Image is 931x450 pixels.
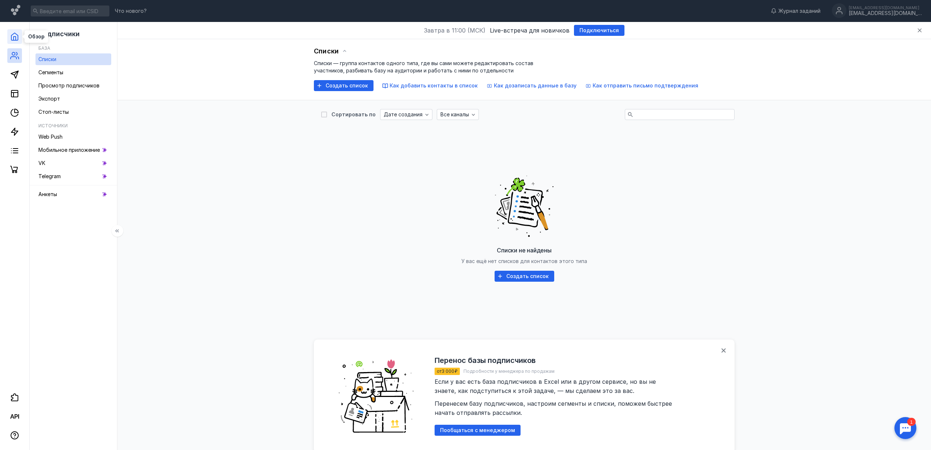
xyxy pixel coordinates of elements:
[495,271,554,282] button: Создать список
[461,258,587,264] span: У вас ещё нет списков для контактов этого типа
[38,69,63,75] span: Сегменты
[38,160,45,166] span: VK
[494,82,577,89] span: Как дозаписать данные в базу
[35,53,111,65] a: Списки
[382,82,478,89] button: Как добавить контакты в список
[435,425,521,436] button: Пообщаться с менеджером
[778,7,821,15] span: Журнал заданий
[435,378,674,416] span: Если у вас есть база подписчиков в Excel или в другом сервисе, но вы не знаете, как подступиться ...
[384,112,423,118] span: Дате создания
[111,8,150,14] a: Что нового?
[38,173,61,179] span: Telegram
[435,356,536,365] h2: Перенос базы подписчиков
[115,8,147,14] span: Что нового?
[314,80,373,91] button: Создать список
[28,34,45,39] span: Обзор
[593,82,698,89] span: Как отправить письмо подтверждения
[38,147,100,153] span: Мобильное приложение
[314,60,533,74] span: Списки — группа контактов одного типа, где вы сами можете редактировать состав участников, разбив...
[849,5,922,10] div: [EMAIL_ADDRESS][DOMAIN_NAME]
[35,80,111,91] a: Просмотр подписчиков
[35,67,111,78] a: Сегменты
[38,56,56,62] span: Списки
[490,26,570,35] span: Live-встреча для новичков
[487,82,577,89] button: Как дозаписать данные в базу
[38,123,68,128] h5: Источники
[35,131,111,143] a: Web Push
[326,83,368,89] span: Создать список
[437,109,479,120] button: Все каналы
[579,27,619,34] span: Подключиться
[35,170,111,182] a: Telegram
[390,82,478,89] span: Как добавить контакты в список
[38,109,69,115] span: Стоп-листы
[440,427,515,434] span: Пообщаться с менеджером
[16,4,25,12] div: 1
[440,112,469,118] span: Все каналы
[849,10,922,16] div: [EMAIL_ADDRESS][DOMAIN_NAME]
[35,188,111,200] a: Анкеты
[424,26,485,35] span: Завтра в 11:00 (МСК)
[38,82,100,89] span: Просмотр подписчиков
[314,47,339,55] span: Списки
[35,144,111,156] a: Мобильное приложение
[506,273,549,280] span: Создать список
[31,5,109,16] input: Введите email или CSID
[331,112,376,117] div: Сортировать по
[497,247,552,254] span: Списки не найдены
[767,7,824,15] a: Журнал заданий
[38,134,63,140] span: Web Push
[585,82,698,89] button: Как отправить письмо подтверждения
[574,25,624,36] button: Подключиться
[332,350,424,442] img: ede9931b45d85a8c5f1be7e1d817e0cd.png
[463,368,555,374] span: Подробности у менеджера по продажам
[35,106,111,118] a: Стоп-листы
[38,95,60,102] span: Экспорт
[437,368,458,374] span: от 3 000 ₽
[380,109,432,120] button: Дате создания
[38,191,57,197] span: Анкеты
[38,45,50,51] h5: База
[35,93,111,105] a: Экспорт
[35,157,111,169] a: VK
[38,30,80,38] span: Подписчики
